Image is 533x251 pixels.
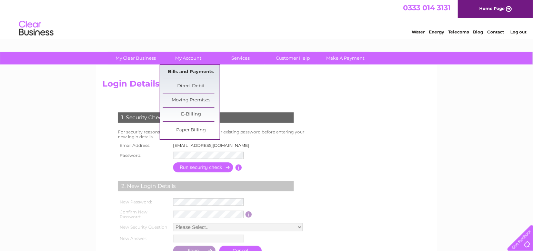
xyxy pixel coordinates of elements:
[245,211,252,218] input: Information
[116,197,171,208] th: New Password:
[448,29,469,34] a: Telecoms
[163,65,220,79] a: Bills and Payments
[116,128,312,141] td: For security reasons you will need to re-enter your existing password before entering your new lo...
[118,112,294,123] div: 1. Security Check
[116,150,171,161] th: Password:
[403,3,451,12] a: 0333 014 3131
[510,29,526,34] a: Log out
[116,141,171,150] th: Email Address:
[317,52,374,64] a: Make A Payment
[487,29,504,34] a: Contact
[265,52,322,64] a: Customer Help
[116,208,171,221] th: Confirm New Password:
[160,52,217,64] a: My Account
[212,52,269,64] a: Services
[116,221,171,233] th: New Security Question
[19,18,54,39] img: logo.png
[429,29,444,34] a: Energy
[102,79,431,92] h2: Login Details
[171,141,255,150] td: [EMAIL_ADDRESS][DOMAIN_NAME]
[473,29,483,34] a: Blog
[235,164,242,171] input: Information
[104,4,430,33] div: Clear Business is a trading name of Verastar Limited (registered in [GEOGRAPHIC_DATA] No. 3667643...
[163,123,220,137] a: Paper Billing
[116,233,171,244] th: New Answer:
[412,29,425,34] a: Water
[108,52,164,64] a: My Clear Business
[163,79,220,93] a: Direct Debit
[163,93,220,107] a: Moving Premises
[118,181,294,191] div: 2. New Login Details
[163,108,220,121] a: E-Billing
